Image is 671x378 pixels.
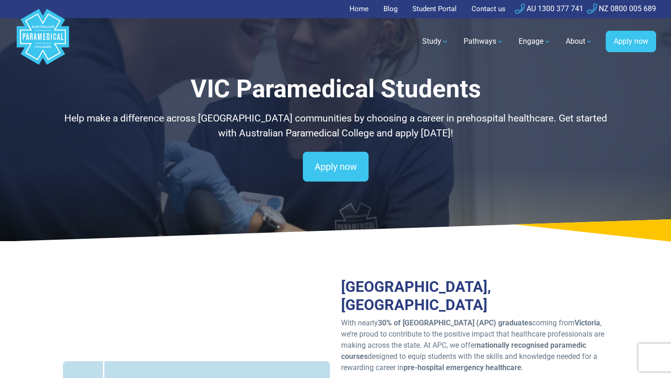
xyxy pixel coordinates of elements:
h2: [GEOGRAPHIC_DATA], [GEOGRAPHIC_DATA] [341,278,608,314]
strong: pre-hospital emergency healthcare [404,363,521,372]
strong: 30% of [GEOGRAPHIC_DATA] (APC) graduates [378,318,532,327]
a: Apply now [303,152,369,182]
p: With nearly coming from , we’re proud to contribute to the positive impact that healthcare profes... [341,317,608,373]
a: Study [417,28,454,54]
a: Pathways [458,28,509,54]
a: Apply now [606,31,656,52]
p: Help make a difference across [GEOGRAPHIC_DATA] communities by choosing a career in prehospital h... [63,111,608,141]
a: About [560,28,598,54]
a: Australian Paramedical College [15,18,71,65]
a: Engage [513,28,556,54]
a: AU 1300 377 741 [515,4,583,13]
a: NZ 0800 005 689 [587,4,656,13]
h1: VIC Paramedical Students [63,74,608,104]
strong: Victoria [575,318,600,327]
